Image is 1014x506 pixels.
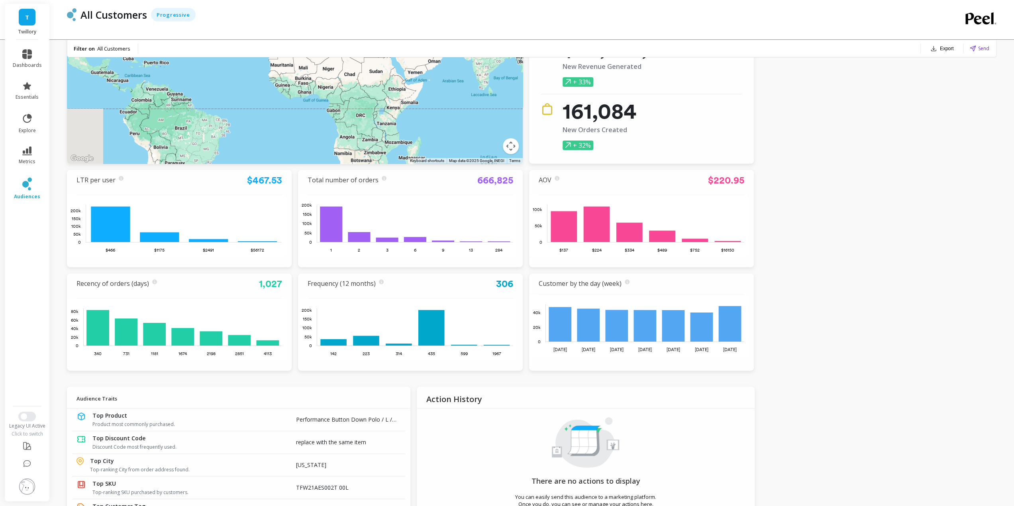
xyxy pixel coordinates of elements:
p: + 33% [563,77,593,87]
a: Customer by the day (week) [539,279,622,288]
a: AOV [539,176,551,184]
span: Top City [90,457,114,465]
button: Map camera controls [503,138,519,154]
img: profile picture [19,479,35,494]
span: Performance Button Down Polo / L / WHITE [296,416,411,423]
span: metrics [19,158,35,165]
button: Keyboard shortcuts [410,158,444,164]
p: Action History [426,392,482,402]
img: Google [69,153,95,164]
label: Audience Traits [76,391,117,403]
p: New Orders Created [563,126,637,133]
p: 161,084 [563,103,637,119]
span: TFW21AES002T 00L [296,484,349,491]
a: Open this area in Google Maps (opens a new window) [69,153,95,164]
p: There are no actions to display [436,476,735,486]
img: bookmark.svg [76,480,86,489]
button: Send [970,45,989,52]
img: Empty Goal [552,417,620,468]
span: Top SKU [92,480,116,488]
img: header icon [67,8,76,21]
span: Product most commonly purchased. [92,421,277,428]
span: replace with the same item [296,438,366,446]
span: Top-ranking City from order address found. [90,467,277,473]
span: Discount Code most frequently used. [92,444,277,450]
img: cube.svg [76,412,86,421]
a: 666,825 [477,174,513,186]
a: 306 [496,278,513,289]
span: T [25,13,29,22]
p: All Customers [80,8,147,21]
span: Top-ranking SKU purchased by customers. [92,489,277,496]
a: 1,027 [259,278,282,289]
div: Legacy UI Active [5,423,50,429]
img: location.svg [76,457,84,465]
p: + 32% [563,141,593,150]
a: Total number of orders [308,176,379,184]
button: Switch to New UI [18,412,36,421]
span: Top Discount Code [92,434,145,442]
img: icon [541,103,553,115]
span: essentials [16,94,39,100]
div: Click to switch [5,431,50,437]
span: All Customers [97,45,130,52]
a: Frequency (12 months) [308,279,376,288]
p: Filter on [74,45,95,52]
span: explore [19,127,36,134]
span: Map data ©2025 Google, INEGI [449,158,504,163]
a: Terms (opens in new tab) [509,158,520,163]
span: New York [296,461,326,469]
img: ticket.svg [76,434,86,444]
a: $220.95 [708,174,744,186]
p: New Revenue Generated [563,63,713,70]
div: Progressive [151,8,196,21]
a: LTR per user [76,176,116,184]
button: Export [927,43,957,54]
a: $467.53 [247,174,282,186]
span: Send [978,45,989,52]
a: Recency of orders (days) [76,279,149,288]
span: audiences [14,193,40,200]
p: Twillory [13,29,42,35]
span: Top Product [92,412,127,420]
span: dashboards [13,62,42,68]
